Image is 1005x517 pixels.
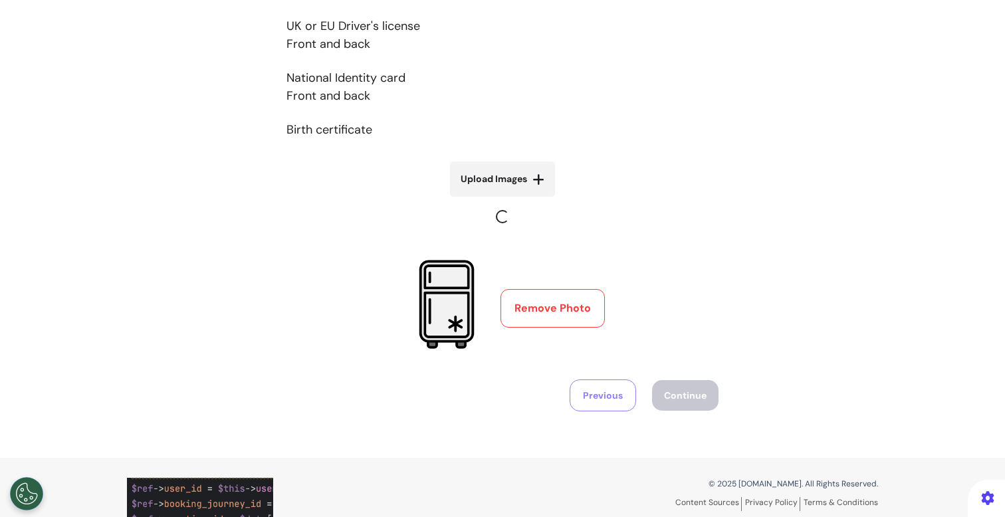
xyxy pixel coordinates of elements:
p: © 2025 [DOMAIN_NAME]. All Rights Reserved. [512,478,878,490]
img: Preview 1 [401,258,493,350]
a: Terms & Conditions [804,497,878,508]
button: Remove Photo [501,289,605,328]
button: Open Preferences [10,477,43,510]
a: Content Sources [675,497,742,511]
p: Birth certificate [286,121,719,139]
a: Privacy Policy [745,497,800,511]
p: UK or EU Driver's license Front and back [286,17,719,53]
p: National Identity card Front and back [286,69,719,105]
span: Upload Images [461,172,527,186]
button: Continue [652,380,719,411]
button: Previous [570,379,636,411]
